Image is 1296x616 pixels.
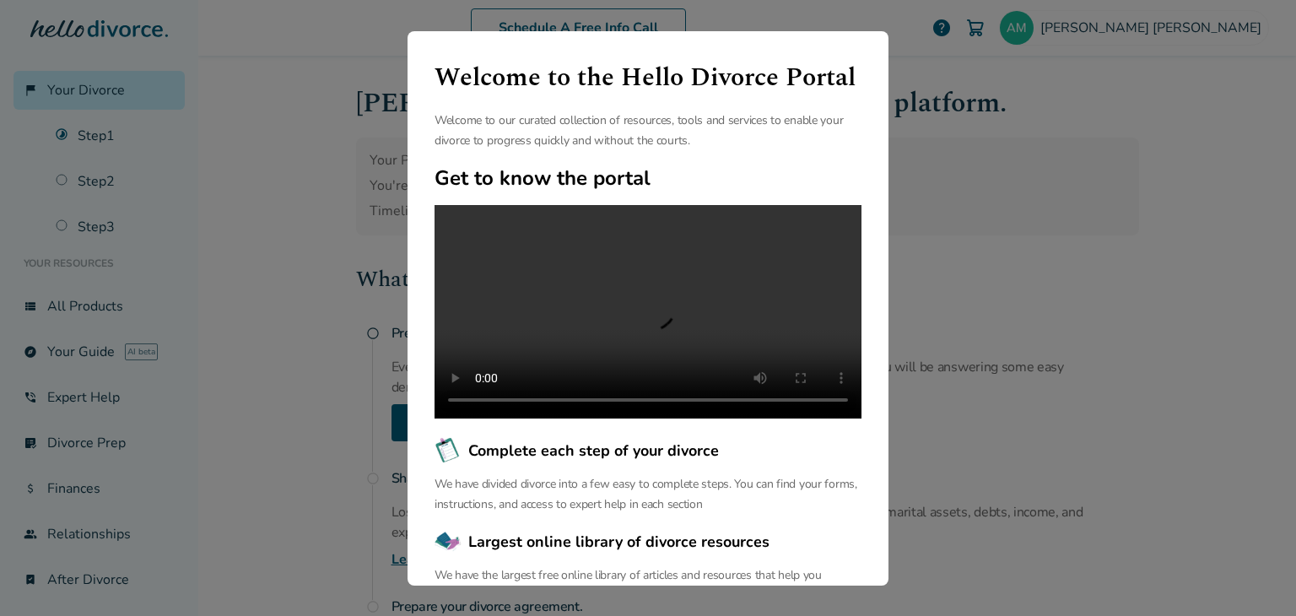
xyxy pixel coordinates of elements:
[468,440,719,462] span: Complete each step of your divorce
[435,58,861,97] h1: Welcome to the Hello Divorce Portal
[435,111,861,151] p: Welcome to our curated collection of resources, tools and services to enable your divorce to prog...
[435,474,861,515] p: We have divided divorce into a few easy to complete steps. You can find your forms, instructions,...
[468,531,769,553] span: Largest online library of divorce resources
[435,528,462,555] img: Largest online library of divorce resources
[435,437,462,464] img: Complete each step of your divorce
[1212,535,1296,616] iframe: Chat Widget
[435,165,861,192] h2: Get to know the portal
